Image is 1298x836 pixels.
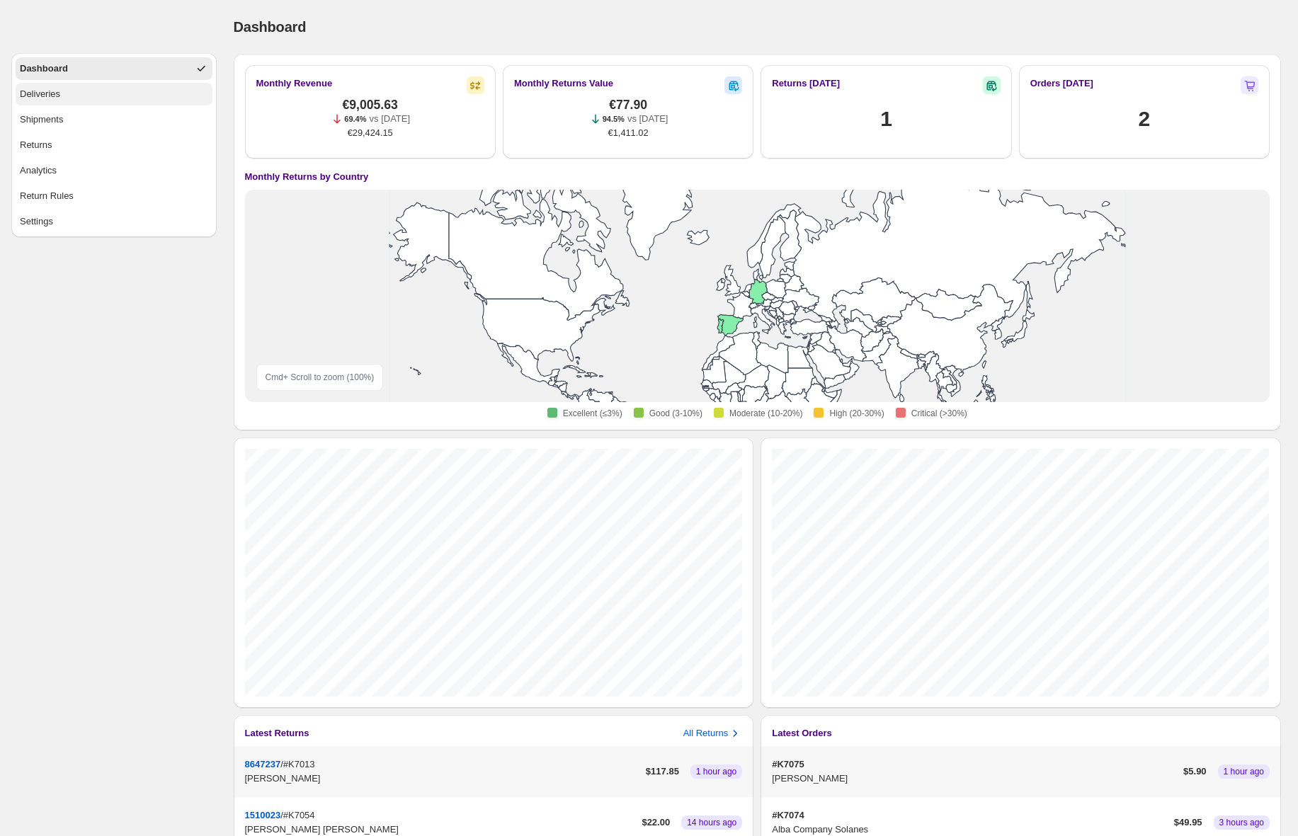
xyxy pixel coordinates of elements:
span: 14 hours ago [687,817,736,828]
span: €1,411.02 [608,126,649,140]
p: $ 22.00 [642,815,670,830]
p: [PERSON_NAME] [245,772,640,786]
p: $ 5.90 [1183,765,1207,779]
div: Cmd + Scroll to zoom ( 100 %) [256,364,384,391]
h2: Monthly Revenue [256,76,333,91]
button: Return Rules [16,185,212,207]
span: Critical (>30%) [911,408,967,419]
p: [PERSON_NAME] [772,772,1178,786]
span: 69.4% [344,115,366,123]
button: Returns [16,134,212,156]
h1: 1 [880,105,892,133]
span: €9,005.63 [343,98,398,112]
span: €29,424.15 [348,126,393,140]
span: Moderate (10-20%) [729,408,802,419]
p: $ 49.95 [1174,815,1202,830]
h4: Monthly Returns by Country [245,170,369,184]
div: Shipments [20,113,63,127]
button: 8647237 [245,759,281,769]
h3: Latest Returns [245,726,309,740]
h1: 2 [1139,105,1150,133]
span: Good (3-10%) [649,408,702,419]
button: Deliveries [16,83,212,105]
div: Analytics [20,164,57,178]
button: Dashboard [16,57,212,80]
p: vs [DATE] [370,112,411,126]
div: Settings [20,214,53,229]
h2: Returns [DATE] [772,76,840,91]
span: 1 hour ago [696,766,736,777]
h3: Latest Orders [772,726,832,740]
span: Dashboard [234,19,307,35]
span: #K7054 [283,810,315,820]
span: 3 hours ago [1219,817,1264,828]
p: vs [DATE] [627,112,668,126]
span: 1 hour ago [1224,766,1264,777]
span: €77.90 [609,98,647,112]
button: Settings [16,210,212,233]
button: All Returns [683,726,743,740]
div: Dashboard [20,62,68,76]
p: #K7074 [772,808,1168,823]
p: $ 117.85 [646,765,679,779]
h3: All Returns [683,726,729,740]
span: #K7013 [283,759,315,769]
button: 1510023 [245,810,281,820]
button: Analytics [16,159,212,182]
h2: Monthly Returns Value [514,76,613,91]
div: Returns [20,138,52,152]
h2: Orders [DATE] [1030,76,1093,91]
span: High (20-30%) [829,408,884,419]
div: Deliveries [20,87,60,101]
div: Return Rules [20,189,74,203]
span: Excellent (≤3%) [563,408,622,419]
p: #K7075 [772,757,1178,772]
div: / [245,757,640,786]
button: Shipments [16,108,212,131]
span: 94.5% [603,115,625,123]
